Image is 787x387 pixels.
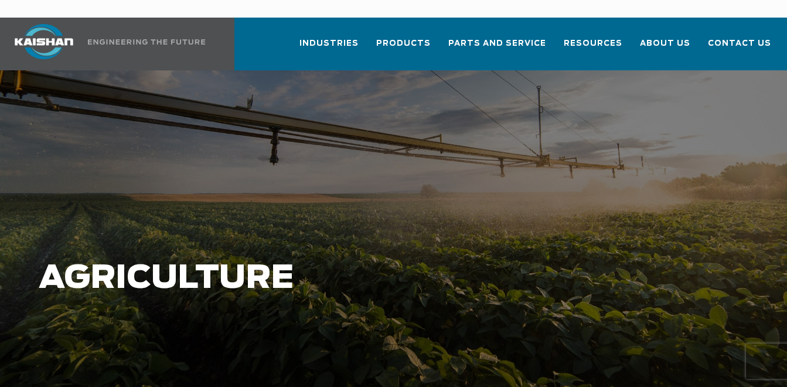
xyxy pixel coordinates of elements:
[708,28,771,68] a: Contact Us
[448,28,546,68] a: Parts and Service
[708,37,771,50] span: Contact Us
[299,37,359,50] span: Industries
[448,37,546,50] span: Parts and Service
[376,37,431,50] span: Products
[376,28,431,68] a: Products
[299,28,359,68] a: Industries
[564,37,622,50] span: Resources
[88,39,205,45] img: Engineering the future
[640,37,690,50] span: About Us
[564,28,622,68] a: Resources
[640,28,690,68] a: About Us
[39,260,628,297] h1: Agriculture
